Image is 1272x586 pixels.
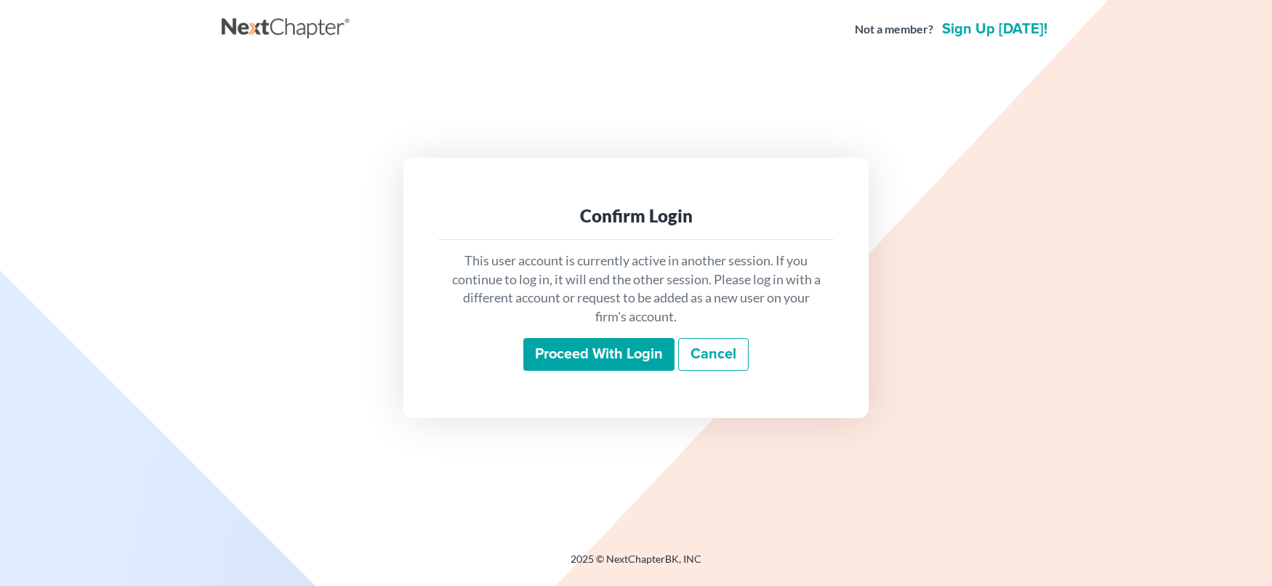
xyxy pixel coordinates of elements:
div: Confirm Login [450,204,822,228]
a: Sign up [DATE]! [939,22,1050,36]
div: 2025 © NextChapterBK, INC [222,552,1050,578]
strong: Not a member? [855,21,933,38]
input: Proceed with login [523,338,675,372]
p: This user account is currently active in another session. If you continue to log in, it will end ... [450,252,822,326]
a: Cancel [678,338,749,372]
